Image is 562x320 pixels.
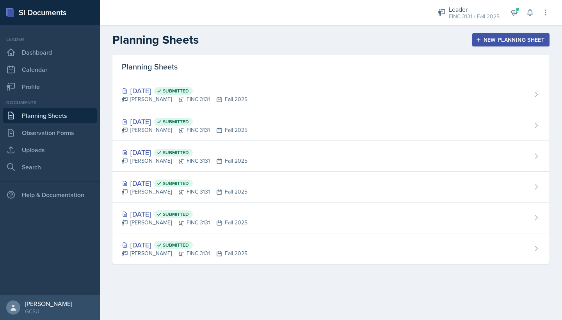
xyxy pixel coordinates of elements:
div: New Planning Sheet [477,37,544,43]
div: [PERSON_NAME] FINC 3131 Fall 2025 [122,157,247,165]
a: Planning Sheets [3,108,97,123]
a: [DATE] Submitted [PERSON_NAME]FINC 3131Fall 2025 [112,233,550,264]
a: Uploads [3,142,97,158]
a: [DATE] Submitted [PERSON_NAME]FINC 3131Fall 2025 [112,79,550,110]
div: [PERSON_NAME] FINC 3131 Fall 2025 [122,126,247,134]
a: Profile [3,79,97,94]
span: Submitted [163,211,189,217]
div: FINC 3131 / Fall 2025 [449,12,500,21]
h2: Planning Sheets [112,33,199,47]
div: GCSU [25,308,72,315]
span: Submitted [163,119,189,125]
a: Dashboard [3,44,97,60]
button: New Planning Sheet [472,33,550,46]
div: Leader [449,5,500,14]
div: [DATE] [122,85,247,96]
div: Leader [3,36,97,43]
div: Documents [3,99,97,106]
a: Observation Forms [3,125,97,140]
div: [DATE] [122,147,247,158]
div: [DATE] [122,209,247,219]
div: [PERSON_NAME] FINC 3131 Fall 2025 [122,219,247,227]
div: Help & Documentation [3,187,97,203]
div: [PERSON_NAME] [25,300,72,308]
a: [DATE] Submitted [PERSON_NAME]FINC 3131Fall 2025 [112,203,550,233]
div: Planning Sheets [112,55,550,79]
a: [DATE] Submitted [PERSON_NAME]FINC 3131Fall 2025 [112,172,550,203]
span: Submitted [163,149,189,156]
div: [DATE] [122,178,247,188]
div: [PERSON_NAME] FINC 3131 Fall 2025 [122,95,247,103]
div: [PERSON_NAME] FINC 3131 Fall 2025 [122,249,247,258]
a: Calendar [3,62,97,77]
span: Submitted [163,88,189,94]
a: [DATE] Submitted [PERSON_NAME]FINC 3131Fall 2025 [112,141,550,172]
div: [DATE] [122,240,247,250]
div: [DATE] [122,116,247,127]
span: Submitted [163,242,189,248]
a: Search [3,159,97,175]
a: [DATE] Submitted [PERSON_NAME]FINC 3131Fall 2025 [112,110,550,141]
div: [PERSON_NAME] FINC 3131 Fall 2025 [122,188,247,196]
span: Submitted [163,180,189,187]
